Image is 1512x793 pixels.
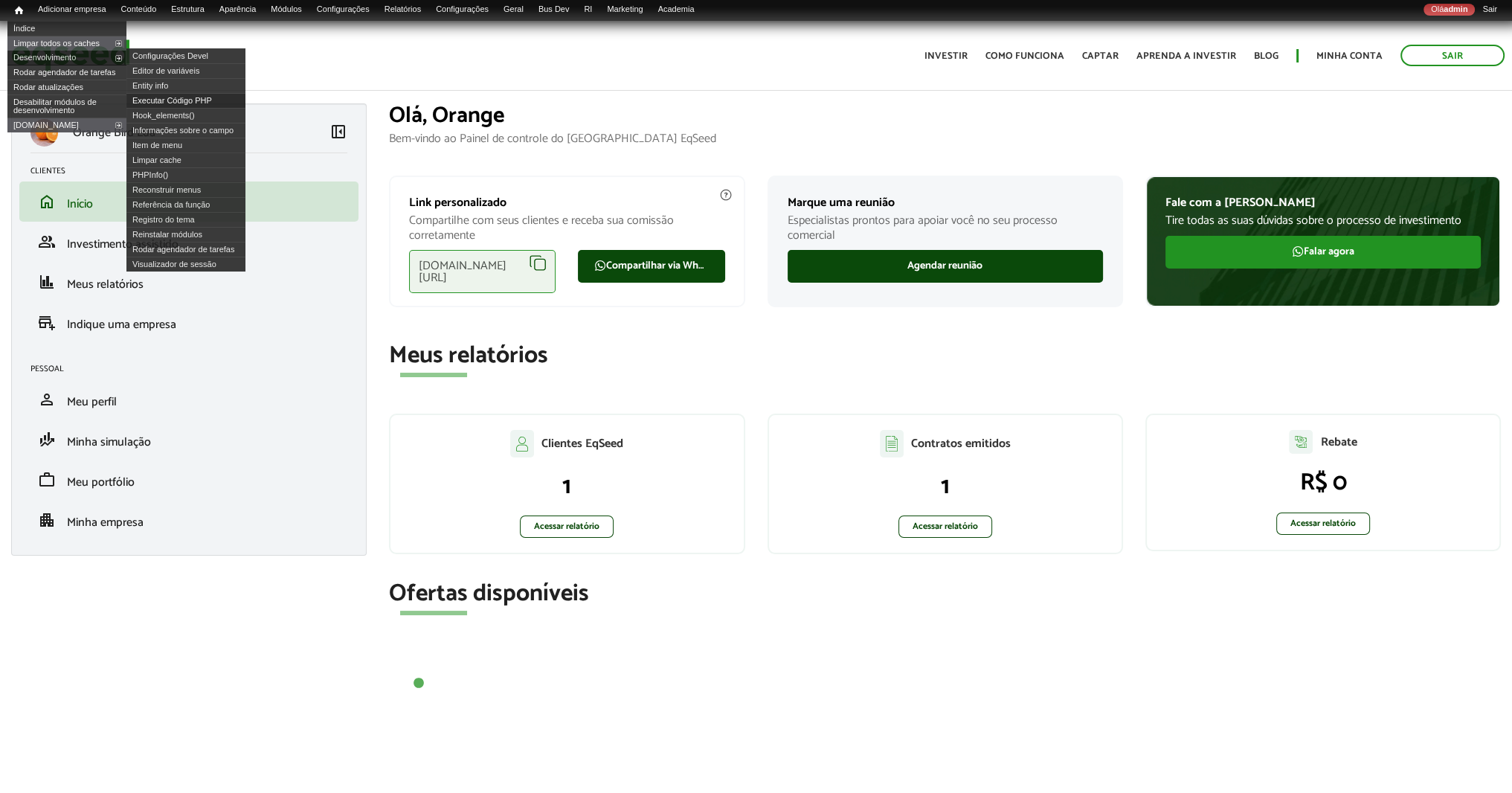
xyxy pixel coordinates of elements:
[38,313,56,331] span: add_business
[19,262,358,302] li: Meus relatórios
[1289,430,1313,454] img: agent-relatorio.svg
[531,4,577,16] a: Bus Dev
[30,233,347,251] a: groupInvestimento assistido
[19,222,358,262] li: Investimento assistido
[30,193,347,211] a: homeInício
[409,213,724,242] p: Compartilhe com seus clientes e receba sua comissão corretamente
[1254,51,1278,61] a: Blog
[114,4,164,16] a: Conteúdo
[38,193,56,211] span: home
[1475,4,1505,16] a: Sair
[377,4,428,16] a: Relatórios
[30,511,347,529] a: apartmentMinha empresa
[30,471,347,489] a: workMeu portfólio
[594,260,606,272] img: FaWhatsapp.svg
[30,4,114,16] a: Adicionar empresa
[38,431,56,449] span: finance_mode
[38,511,56,529] span: apartment
[38,273,56,291] span: finance
[19,182,358,222] li: Início
[164,4,212,16] a: Estrutura
[578,250,724,283] a: Compartilhar via WhatsApp
[880,430,904,457] img: agent-contratos.svg
[1162,469,1484,497] p: R$ 0
[788,250,1103,283] a: Agendar reunião
[30,167,358,176] h2: Clientes
[719,188,733,202] img: agent-meulink-info2.svg
[15,5,23,16] span: Início
[651,4,702,16] a: Academia
[30,273,347,291] a: financeMeus relatórios
[1316,51,1383,61] a: Minha conta
[38,471,56,489] span: work
[911,437,1011,451] p: Contratos emitidos
[389,103,1501,128] h1: Olá, Orange
[405,472,728,501] p: 1
[1165,236,1481,269] a: Falar agora
[496,4,531,16] a: Geral
[788,213,1103,242] p: Especialistas prontos para apoiar você no seu processo comercial
[73,126,155,140] p: Orange Bird Lda
[1276,513,1370,535] a: Acessar relatório
[67,194,93,214] span: Início
[329,123,347,144] a: Colapsar menu
[38,233,56,251] span: group
[784,472,1107,501] p: 1
[67,432,151,452] span: Minha simulação
[19,460,358,500] li: Meu portfólio
[1444,4,1467,13] strong: admin
[1082,51,1119,61] a: Captar
[1136,51,1236,61] a: Aprenda a investir
[409,196,724,210] p: Link personalizado
[409,250,556,293] div: [DOMAIN_NAME][URL]
[510,430,534,457] img: agent-clientes.svg
[30,391,347,408] a: personMeu perfil
[67,274,144,295] span: Meus relatórios
[19,379,358,420] li: Meu perfil
[19,420,358,460] li: Minha simulação
[520,516,614,538] a: Acessar relatório
[19,302,358,342] li: Indique uma empresa
[389,132,1501,146] p: Bem-vindo ao Painel de controle do [GEOGRAPHIC_DATA] EqSeed
[541,437,623,451] p: Clientes EqSeed
[389,343,1501,369] h2: Meus relatórios
[67,315,176,335] span: Indique uma empresa
[576,4,599,16] a: RI
[1400,45,1505,66] a: Sair
[1423,4,1475,16] a: Oláadmin
[67,392,117,412] span: Meu perfil
[788,196,1103,210] p: Marque uma reunião
[389,581,1501,607] h2: Ofertas disponíveis
[212,4,263,16] a: Aparência
[19,500,358,540] li: Minha empresa
[1165,196,1481,210] p: Fale com a [PERSON_NAME]
[30,365,358,373] h2: Pessoal
[38,391,56,408] span: person
[898,516,992,538] a: Acessar relatório
[329,123,347,141] span: left_panel_close
[428,4,496,16] a: Configurações
[985,51,1064,61] a: Como funciona
[1165,213,1481,228] p: Tire todas as suas dúvidas sobre o processo de investimento
[67,234,178,254] span: Investimento assistido
[30,431,347,449] a: finance_modeMinha simulação
[7,4,30,18] a: Início
[263,4,309,16] a: Módulos
[309,4,377,16] a: Configurações
[67,472,135,492] span: Meu portfólio
[411,676,426,691] button: 1 of 0
[1320,435,1357,449] p: Rebate
[30,313,347,331] a: add_businessIndique uma empresa
[599,4,650,16] a: Marketing
[67,513,144,533] span: Minha empresa
[1292,245,1304,257] img: FaWhatsapp.svg
[924,51,968,61] a: Investir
